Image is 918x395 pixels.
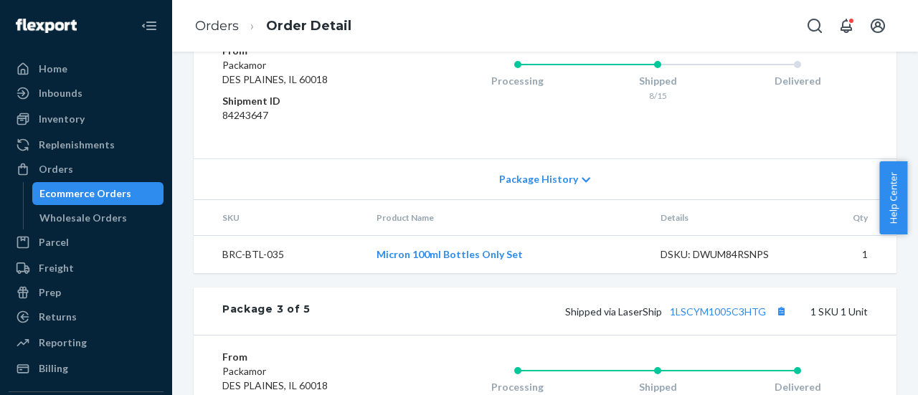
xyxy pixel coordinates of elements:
div: Parcel [39,235,69,249]
th: Qty [804,200,896,236]
div: Reporting [39,335,87,350]
div: 8/15 [588,90,728,102]
a: Micron 100ml Bottles Only Set [377,248,523,260]
div: Returns [39,310,77,324]
div: Replenishments [39,138,115,152]
a: Ecommerce Orders [32,182,164,205]
dd: 84243647 [222,108,390,123]
div: Shipped [588,380,728,394]
button: Open notifications [832,11,861,40]
div: Processing [448,380,587,394]
div: Processing [448,74,587,88]
div: Prep [39,285,61,300]
a: Returns [9,305,164,328]
button: Open Search Box [800,11,829,40]
a: Freight [9,257,164,280]
div: 1 SKU 1 Unit [311,302,868,320]
div: Home [39,62,67,76]
span: Packamor DES PLAINES, IL 60018 [222,365,328,391]
a: Orders [195,18,239,34]
div: Shipped [588,74,728,88]
a: Parcel [9,231,164,254]
div: Ecommerce Orders [39,186,131,201]
dt: From [222,350,390,364]
div: Wholesale Orders [39,211,127,225]
div: Package 3 of 5 [222,302,311,320]
td: BRC-BTL-035 [194,236,365,274]
span: Package History [499,172,578,186]
button: Open account menu [863,11,892,40]
div: Inbounds [39,86,82,100]
a: Wholesale Orders [32,206,164,229]
div: DSKU: DWUM84RSNPS [661,247,792,262]
div: Orders [39,162,73,176]
span: Shipped via LaserShip [565,305,790,318]
span: Packamor DES PLAINES, IL 60018 [222,59,328,85]
button: Help Center [879,161,907,234]
a: 1LSCYM1005C3HTG [670,305,766,318]
a: Inbounds [9,82,164,105]
a: Home [9,57,164,80]
th: SKU [194,200,365,236]
button: Copy tracking number [772,302,790,320]
th: Product Name [365,200,649,236]
a: Inventory [9,108,164,130]
a: Replenishments [9,133,164,156]
div: Delivered [728,74,868,88]
button: Close Navigation [135,11,164,40]
div: Delivered [728,380,868,394]
a: Billing [9,357,164,380]
div: Freight [39,261,74,275]
a: Orders [9,158,164,181]
img: Flexport logo [16,19,77,33]
th: Details [649,200,804,236]
a: Reporting [9,331,164,354]
div: Billing [39,361,68,376]
dt: Shipment ID [222,94,390,108]
a: Prep [9,281,164,304]
a: Order Detail [266,18,351,34]
div: Inventory [39,112,85,126]
td: 1 [804,236,896,274]
ol: breadcrumbs [184,5,363,47]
